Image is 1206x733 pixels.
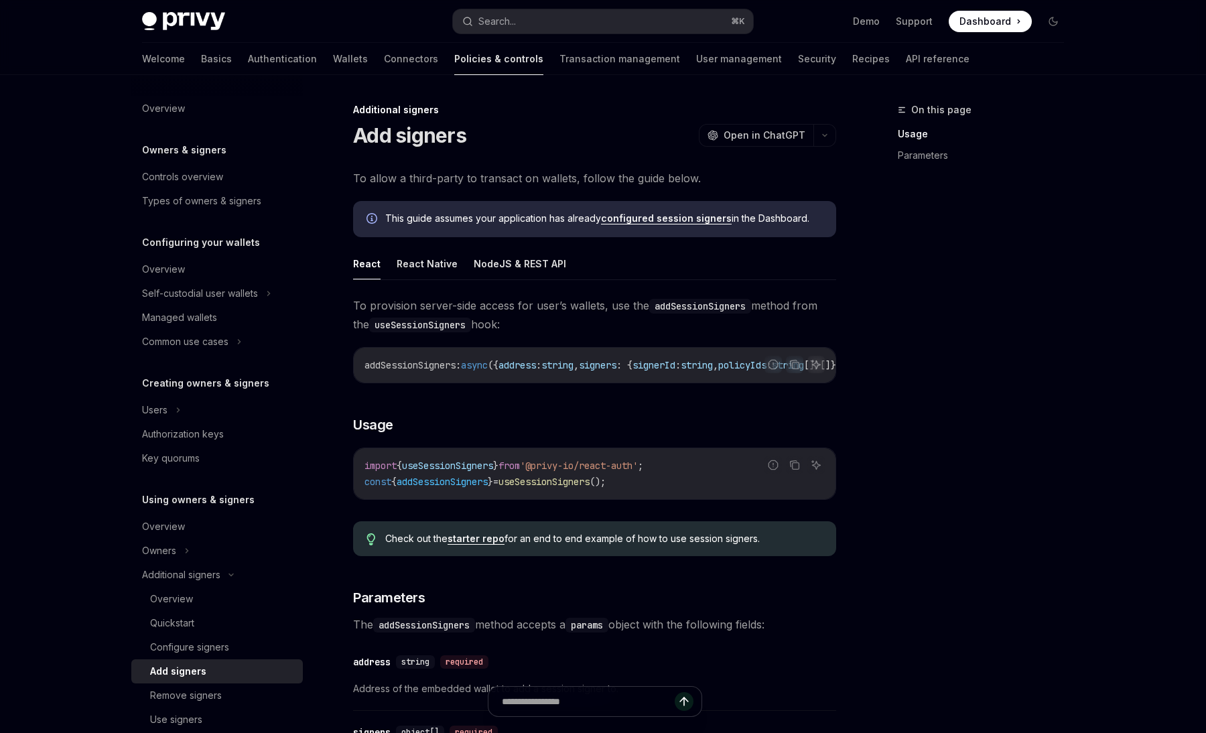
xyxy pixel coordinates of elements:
[142,402,167,418] div: Users
[520,460,638,472] span: '@privy-io/react-auth'
[638,460,643,472] span: ;
[364,359,456,371] span: addSessionSigners
[353,615,836,634] span: The method accepts a object with the following fields:
[448,533,505,545] a: starter repo
[488,476,493,488] span: }
[385,212,823,225] span: This guide assumes your application has already in the Dashboard.
[353,248,381,279] button: React
[142,193,261,209] div: Types of owners & signers
[142,101,185,117] div: Overview
[142,375,269,391] h5: Creating owners & signers
[474,248,566,279] button: NodeJS & REST API
[131,635,303,659] a: Configure signers
[724,129,805,142] span: Open in ChatGPT
[131,611,303,635] a: Quickstart
[142,334,228,350] div: Common use cases
[150,663,206,679] div: Add signers
[536,359,541,371] span: :
[807,356,825,373] button: Ask AI
[353,588,425,607] span: Parameters
[131,189,303,213] a: Types of owners & signers
[574,359,579,371] span: ,
[366,213,380,226] svg: Info
[713,359,718,371] span: ,
[142,43,185,75] a: Welcome
[681,359,713,371] span: string
[478,13,516,29] div: Search...
[150,591,193,607] div: Overview
[385,532,823,545] span: Check out the for an end to end example of how to use session signers.
[369,318,471,332] code: useSessionSigners
[142,567,220,583] div: Additional signers
[453,9,753,34] button: Search...⌘K
[131,708,303,732] a: Use signers
[493,476,498,488] span: =
[731,16,745,27] span: ⌘ K
[401,657,429,667] span: string
[498,476,590,488] span: useSessionSigners
[397,460,402,472] span: {
[786,356,803,373] button: Copy the contents from the code block
[959,15,1011,28] span: Dashboard
[366,533,376,545] svg: Tip
[493,460,498,472] span: }
[896,15,933,28] a: Support
[142,142,226,158] h5: Owners & signers
[565,618,608,632] code: params
[384,43,438,75] a: Connectors
[675,359,681,371] span: :
[142,261,185,277] div: Overview
[488,359,498,371] span: ({
[353,296,836,334] span: To provision server-side access for user’s wallets, use the method from the hook:
[142,169,223,185] div: Controls overview
[131,96,303,121] a: Overview
[764,456,782,474] button: Report incorrect code
[353,169,836,188] span: To allow a third-party to transact on wallets, follow the guide below.
[142,12,225,31] img: dark logo
[131,587,303,611] a: Overview
[333,43,368,75] a: Wallets
[150,639,229,655] div: Configure signers
[131,257,303,281] a: Overview
[440,655,488,669] div: required
[649,299,751,314] code: addSessionSigners
[373,618,475,632] code: addSessionSigners
[498,359,536,371] span: address
[353,103,836,117] div: Additional signers
[906,43,969,75] a: API reference
[461,359,488,371] span: async
[699,124,813,147] button: Open in ChatGPT
[142,543,176,559] div: Owners
[853,15,880,28] a: Demo
[201,43,232,75] a: Basics
[911,102,972,118] span: On this page
[949,11,1032,32] a: Dashboard
[397,248,458,279] button: React Native
[898,123,1075,145] a: Usage
[150,615,194,631] div: Quickstart
[248,43,317,75] a: Authentication
[131,165,303,189] a: Controls overview
[391,476,397,488] span: {
[498,460,520,472] span: from
[456,359,461,371] span: :
[786,456,803,474] button: Copy the contents from the code block
[142,450,200,466] div: Key quorums
[142,235,260,251] h5: Configuring your wallets
[353,681,836,697] span: Address of the embedded wallet to add a session signer to.
[696,43,782,75] a: User management
[142,285,258,302] div: Self-custodial user wallets
[1043,11,1064,32] button: Toggle dark mode
[718,359,766,371] span: policyIds
[131,306,303,330] a: Managed wallets
[807,456,825,474] button: Ask AI
[601,212,732,224] a: configured session signers
[142,310,217,326] div: Managed wallets
[364,460,397,472] span: import
[353,415,393,434] span: Usage
[675,692,693,711] button: Send message
[804,359,842,371] span: []}[]})
[397,476,488,488] span: addSessionSigners
[142,492,255,508] h5: Using owners & signers
[616,359,632,371] span: : {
